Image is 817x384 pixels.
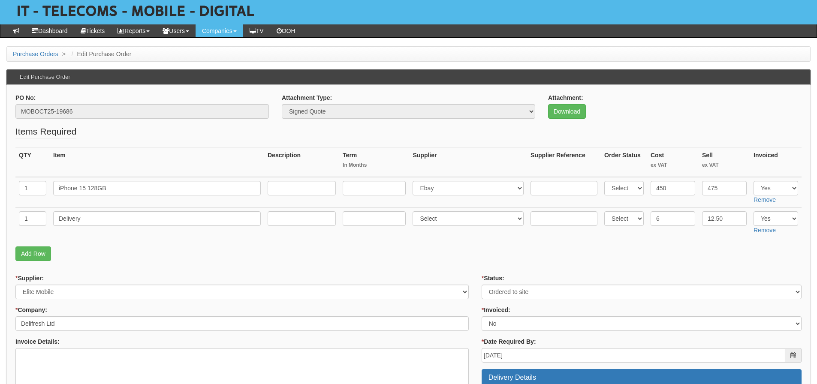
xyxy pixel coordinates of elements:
[651,162,695,169] small: ex VAT
[482,306,510,314] label: Invoiced:
[702,162,747,169] small: ex VAT
[601,147,647,177] th: Order Status
[15,246,51,261] a: Add Row
[548,93,583,102] label: Attachment:
[243,24,270,37] a: TV
[343,162,406,169] small: In Months
[60,51,68,57] span: >
[15,337,60,346] label: Invoice Details:
[15,125,76,138] legend: Items Required
[156,24,196,37] a: Users
[754,227,776,234] a: Remove
[74,24,112,37] a: Tickets
[699,147,750,177] th: Sell
[482,274,504,282] label: Status:
[647,147,699,177] th: Cost
[282,93,332,102] label: Attachment Type:
[15,147,50,177] th: QTY
[488,374,795,381] h3: Delivery Details
[15,70,75,84] h3: Edit Purchase Order
[270,24,302,37] a: OOH
[527,147,601,177] th: Supplier Reference
[15,93,36,102] label: PO No:
[111,24,156,37] a: Reports
[264,147,339,177] th: Description
[548,104,586,119] a: Download
[13,51,58,57] a: Purchase Orders
[26,24,74,37] a: Dashboard
[15,306,47,314] label: Company:
[754,196,776,203] a: Remove
[50,147,264,177] th: Item
[409,147,527,177] th: Supplier
[750,147,802,177] th: Invoiced
[69,50,132,58] li: Edit Purchase Order
[339,147,409,177] th: Term
[482,337,536,346] label: Date Required By:
[15,274,44,282] label: Supplier:
[196,24,243,37] a: Companies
